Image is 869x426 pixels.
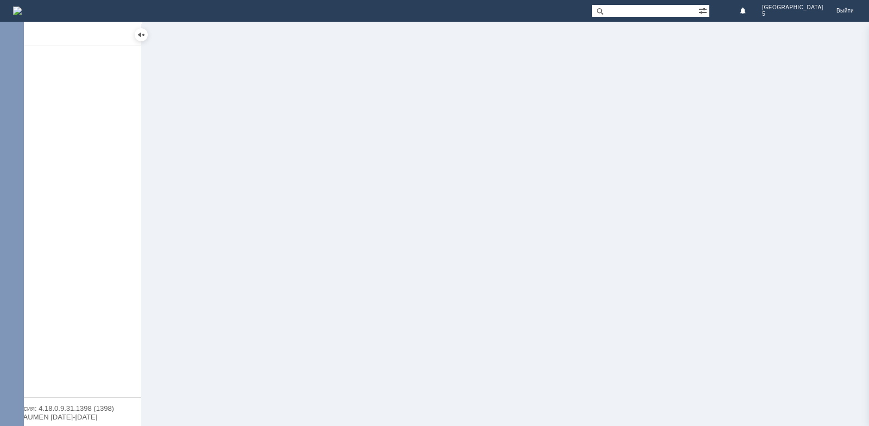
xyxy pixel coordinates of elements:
span: 5 [762,11,823,17]
img: logo [13,7,22,15]
div: Скрыть меню [135,28,148,41]
div: Версия: 4.18.0.9.31.1398 (1398) [11,405,130,412]
span: Расширенный поиск [698,5,709,15]
span: [GEOGRAPHIC_DATA] [762,4,823,11]
a: Перейти на домашнюю страницу [13,7,22,15]
div: © NAUMEN [DATE]-[DATE] [11,414,130,421]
